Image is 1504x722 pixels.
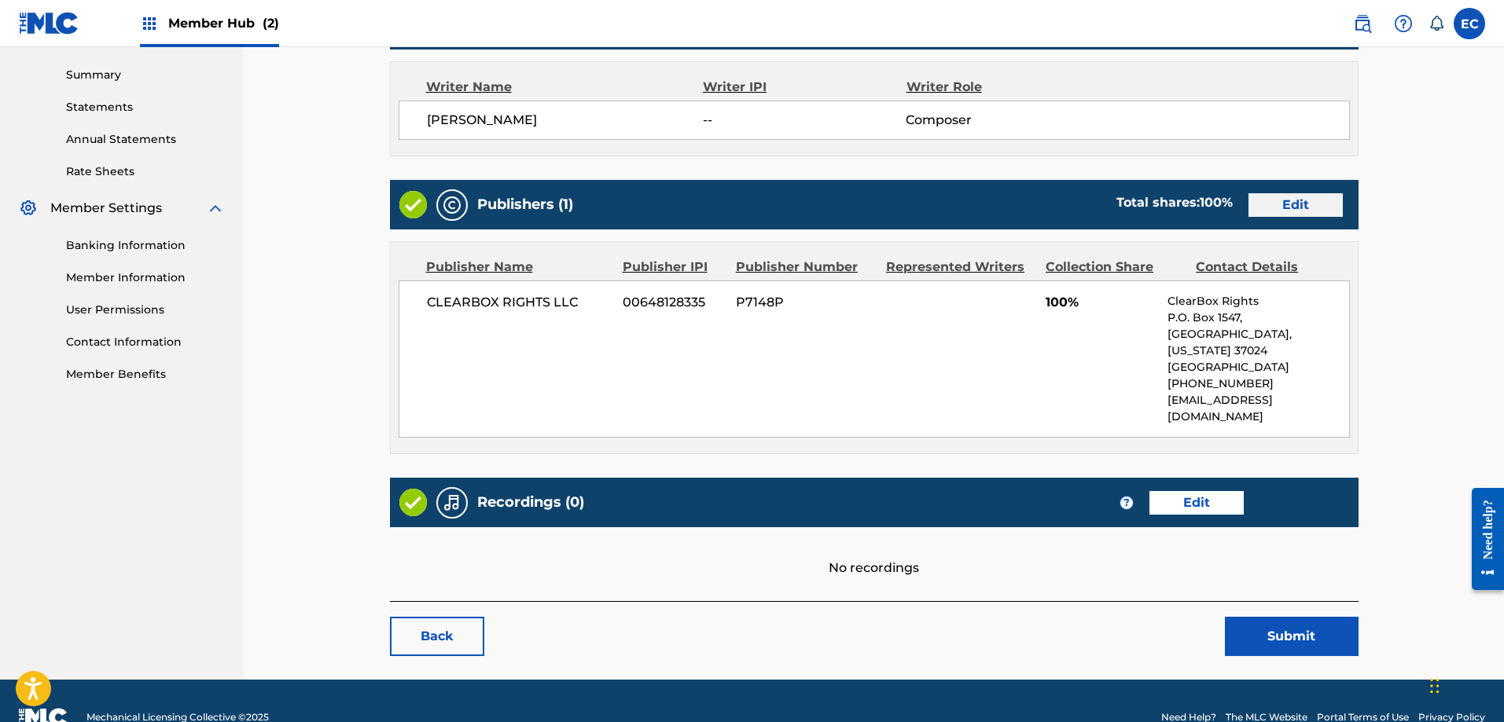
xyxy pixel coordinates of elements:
[477,196,573,214] h5: Publishers (1)
[399,191,427,218] img: Valid
[443,493,461,512] img: Recordings
[1225,617,1359,656] button: Submit
[426,78,704,97] div: Writer Name
[1168,376,1348,392] p: [PHONE_NUMBER]
[1248,193,1343,217] a: Edit
[427,293,612,312] span: CLEARBOX RIGHTS LLC
[426,258,611,277] div: Publisher Name
[1353,14,1372,33] img: search
[399,489,427,516] img: Valid
[168,14,279,32] span: Member Hub
[1046,293,1156,312] span: 100%
[1168,326,1348,359] p: [GEOGRAPHIC_DATA], [US_STATE] 37024
[703,111,906,130] span: --
[477,493,584,511] h5: Recordings (0)
[1200,195,1233,210] span: 100 %
[906,111,1090,130] span: Composer
[66,334,225,350] a: Contact Information
[703,78,906,97] div: Writer IPI
[623,293,724,312] span: 00648128335
[263,16,279,31] span: (2)
[906,78,1091,97] div: Writer Role
[1168,310,1348,326] p: P.O. Box 1547,
[1394,14,1413,33] img: help
[736,293,874,312] span: P7148P
[66,99,225,115] a: Statements
[390,617,484,656] a: Back
[1168,392,1348,425] p: [EMAIL_ADDRESS][DOMAIN_NAME]
[1388,8,1419,39] div: Help
[66,131,225,148] a: Annual Statements
[1430,662,1440,709] div: Drag
[66,269,225,286] a: Member Information
[140,14,159,33] img: Top Rightsholders
[1347,8,1378,39] a: Public Search
[66,67,225,83] a: Summary
[443,196,461,214] img: Publishers
[886,258,1034,277] div: Represented Writers
[206,199,225,218] img: expand
[736,258,874,277] div: Publisher Number
[1046,258,1184,277] div: Collection Share
[1425,647,1504,722] iframe: Chat Widget
[50,199,162,218] span: Member Settings
[66,237,225,254] a: Banking Information
[66,302,225,318] a: User Permissions
[1168,359,1348,376] p: [GEOGRAPHIC_DATA]
[1454,8,1485,39] div: User Menu
[1460,476,1504,603] iframe: Resource Center
[1149,491,1244,515] a: Edit
[19,199,38,218] img: Member Settings
[66,163,225,180] a: Rate Sheets
[427,111,704,130] span: [PERSON_NAME]
[66,366,225,383] a: Member Benefits
[1116,193,1233,212] div: Total shares:
[1196,258,1334,277] div: Contact Details
[1429,16,1444,31] div: Notifications
[390,527,1359,577] div: No recordings
[1120,497,1133,509] span: ?
[1168,293,1348,310] p: ClearBox Rights
[623,258,724,277] div: Publisher IPI
[19,12,79,35] img: MLC Logo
